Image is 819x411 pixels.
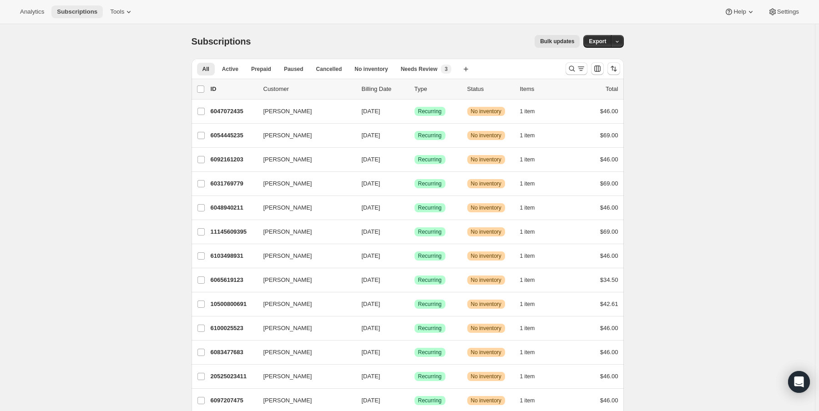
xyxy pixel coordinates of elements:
[202,65,209,73] span: All
[418,252,442,260] span: Recurring
[316,65,342,73] span: Cancelled
[211,153,618,166] div: 6092161203[PERSON_NAME][DATE]SuccessRecurringWarningNo inventory1 item$46.00
[211,227,256,236] p: 11145609395
[263,276,312,285] span: [PERSON_NAME]
[520,85,566,94] div: Items
[211,107,256,116] p: 6047072435
[57,8,97,15] span: Subscriptions
[263,85,354,94] p: Customer
[211,155,256,164] p: 6092161203
[258,369,349,384] button: [PERSON_NAME]
[600,108,618,115] span: $46.00
[362,108,380,115] span: [DATE]
[258,345,349,360] button: [PERSON_NAME]
[362,132,380,139] span: [DATE]
[418,349,442,356] span: Recurring
[418,108,442,115] span: Recurring
[263,251,312,261] span: [PERSON_NAME]
[211,396,256,405] p: 6097207475
[263,203,312,212] span: [PERSON_NAME]
[600,325,618,331] span: $46.00
[211,203,256,212] p: 6048940211
[192,36,251,46] span: Subscriptions
[591,62,604,75] button: Customize table column order and visibility
[284,65,303,73] span: Paused
[51,5,103,18] button: Subscriptions
[777,8,799,15] span: Settings
[362,204,380,211] span: [DATE]
[520,394,545,407] button: 1 item
[471,132,501,139] span: No inventory
[263,227,312,236] span: [PERSON_NAME]
[471,228,501,236] span: No inventory
[258,297,349,311] button: [PERSON_NAME]
[211,105,618,118] div: 6047072435[PERSON_NAME][DATE]SuccessRecurringWarningNo inventory1 item$46.00
[418,204,442,211] span: Recurring
[211,177,618,190] div: 6031769779[PERSON_NAME][DATE]SuccessRecurringWarningNo inventory1 item$69.00
[600,228,618,235] span: $69.00
[211,131,256,140] p: 6054445235
[607,62,620,75] button: Sort the results
[263,155,312,164] span: [PERSON_NAME]
[540,38,574,45] span: Bulk updates
[258,273,349,287] button: [PERSON_NAME]
[418,325,442,332] span: Recurring
[600,397,618,404] span: $46.00
[211,300,256,309] p: 10500800691
[600,276,618,283] span: $34.50
[520,129,545,142] button: 1 item
[467,85,513,94] p: Status
[471,156,501,163] span: No inventory
[362,276,380,283] span: [DATE]
[600,156,618,163] span: $46.00
[600,204,618,211] span: $46.00
[520,301,535,308] span: 1 item
[583,35,612,48] button: Export
[520,276,535,284] span: 1 item
[600,349,618,356] span: $46.00
[418,228,442,236] span: Recurring
[258,200,349,215] button: [PERSON_NAME]
[222,65,238,73] span: Active
[401,65,438,73] span: Needs Review
[362,349,380,356] span: [DATE]
[418,180,442,187] span: Recurring
[418,276,442,284] span: Recurring
[520,349,535,356] span: 1 item
[258,104,349,119] button: [PERSON_NAME]
[415,85,460,94] div: Type
[471,325,501,332] span: No inventory
[258,128,349,143] button: [PERSON_NAME]
[733,8,746,15] span: Help
[520,298,545,311] button: 1 item
[211,276,256,285] p: 6065619123
[362,325,380,331] span: [DATE]
[211,251,256,261] p: 6103498931
[105,5,139,18] button: Tools
[211,346,618,359] div: 6083477683[PERSON_NAME][DATE]SuccessRecurringWarningNo inventory1 item$46.00
[211,348,256,357] p: 6083477683
[600,132,618,139] span: $69.00
[471,301,501,308] span: No inventory
[520,325,535,332] span: 1 item
[418,156,442,163] span: Recurring
[520,177,545,190] button: 1 item
[258,249,349,263] button: [PERSON_NAME]
[471,180,501,187] span: No inventory
[362,180,380,187] span: [DATE]
[258,225,349,239] button: [PERSON_NAME]
[211,129,618,142] div: 6054445235[PERSON_NAME][DATE]SuccessRecurringWarningNo inventory1 item$69.00
[520,373,535,380] span: 1 item
[110,8,124,15] span: Tools
[788,371,810,393] div: Open Intercom Messenger
[471,397,501,404] span: No inventory
[211,179,256,188] p: 6031769779
[763,5,804,18] button: Settings
[520,252,535,260] span: 1 item
[362,252,380,259] span: [DATE]
[211,226,618,238] div: 11145609395[PERSON_NAME][DATE]SuccessRecurringWarningNo inventory1 item$69.00
[211,370,618,383] div: 20525023411[PERSON_NAME][DATE]SuccessRecurringWarningNo inventory1 item$46.00
[566,62,587,75] button: Search and filter results
[263,131,312,140] span: [PERSON_NAME]
[471,349,501,356] span: No inventory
